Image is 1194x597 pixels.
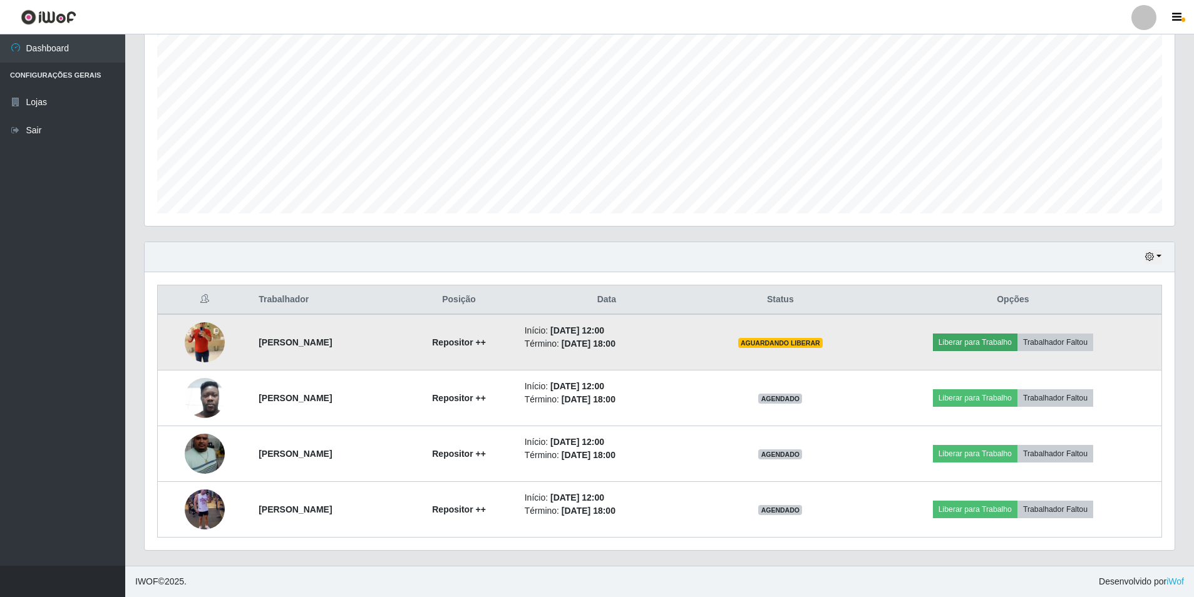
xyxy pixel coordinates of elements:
[432,504,486,514] strong: Repositor ++
[758,394,802,404] span: AGENDADO
[185,371,225,424] img: 1752240503599.jpeg
[1017,389,1093,407] button: Trabalhador Faltou
[1166,576,1184,586] a: iWof
[550,437,604,447] time: [DATE] 12:00
[432,449,486,459] strong: Repositor ++
[185,474,225,545] img: 1755799351460.jpeg
[562,394,615,404] time: [DATE] 18:00
[185,307,225,378] img: 1751317490419.jpeg
[517,285,696,315] th: Data
[525,393,689,406] li: Término:
[135,576,158,586] span: IWOF
[550,381,604,391] time: [DATE] 12:00
[185,429,225,479] img: 1754068136422.jpeg
[562,506,615,516] time: [DATE] 18:00
[259,337,332,347] strong: [PERSON_NAME]
[525,436,689,449] li: Início:
[933,445,1017,462] button: Liberar para Trabalho
[933,501,1017,518] button: Liberar para Trabalho
[525,337,689,350] li: Término:
[933,389,1017,407] button: Liberar para Trabalho
[432,393,486,403] strong: Repositor ++
[525,504,689,518] li: Término:
[550,492,604,503] time: [DATE] 12:00
[550,325,604,335] time: [DATE] 12:00
[933,334,1017,351] button: Liberar para Trabalho
[696,285,865,315] th: Status
[135,575,187,588] span: © 2025 .
[758,449,802,459] span: AGENDADO
[259,504,332,514] strong: [PERSON_NAME]
[525,449,689,462] li: Término:
[259,393,332,403] strong: [PERSON_NAME]
[865,285,1162,315] th: Opções
[1017,445,1093,462] button: Trabalhador Faltou
[1017,334,1093,351] button: Trabalhador Faltou
[1099,575,1184,588] span: Desenvolvido por
[1017,501,1093,518] button: Trabalhador Faltou
[562,339,615,349] time: [DATE] 18:00
[401,285,517,315] th: Posição
[562,450,615,460] time: [DATE] 18:00
[525,491,689,504] li: Início:
[251,285,401,315] th: Trabalhador
[525,324,689,337] li: Início:
[21,9,76,25] img: CoreUI Logo
[758,505,802,515] span: AGENDADO
[738,338,823,348] span: AGUARDANDO LIBERAR
[432,337,486,347] strong: Repositor ++
[259,449,332,459] strong: [PERSON_NAME]
[525,380,689,393] li: Início:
